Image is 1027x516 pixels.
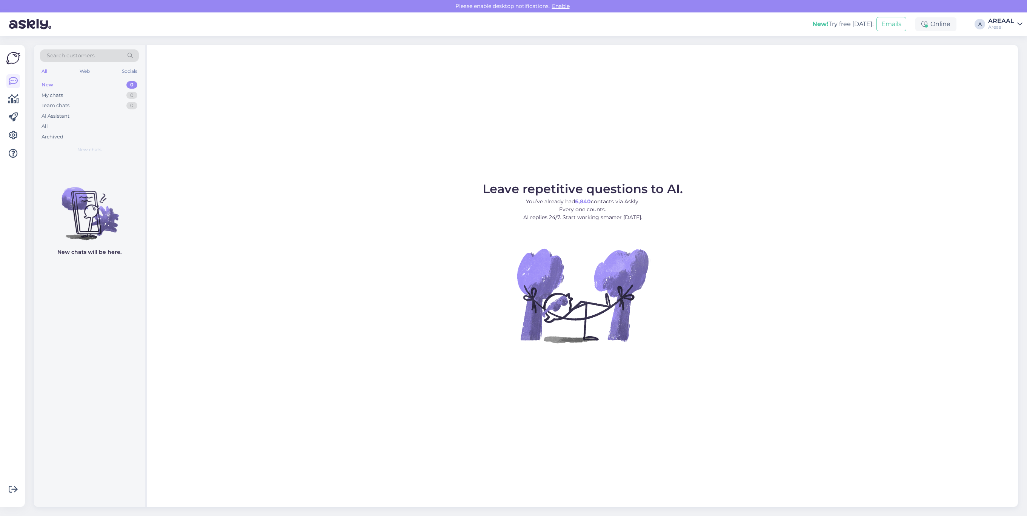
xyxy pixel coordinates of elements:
[812,20,829,28] b: New!
[876,17,906,31] button: Emails
[42,81,53,89] div: New
[34,174,145,241] img: No chats
[483,198,683,221] p: You’ve already had contacts via Askly. Every one counts. AI replies 24/7. Start working smarter [...
[77,146,101,153] span: New chats
[6,51,20,65] img: Askly Logo
[126,92,137,99] div: 0
[483,181,683,196] span: Leave repetitive questions to AI.
[988,18,1022,30] a: AREAALAreaal
[550,3,572,9] span: Enable
[126,102,137,109] div: 0
[120,66,139,76] div: Socials
[575,198,591,205] b: 6,840
[78,66,91,76] div: Web
[42,92,63,99] div: My chats
[515,227,650,363] img: No Chat active
[126,81,137,89] div: 0
[42,102,69,109] div: Team chats
[988,18,1014,24] div: AREAAL
[988,24,1014,30] div: Areaal
[915,17,956,31] div: Online
[57,248,121,256] p: New chats will be here.
[975,19,985,29] div: A
[42,133,63,141] div: Archived
[40,66,49,76] div: All
[47,52,95,60] span: Search customers
[812,20,873,29] div: Try free [DATE]:
[42,123,48,130] div: All
[42,112,69,120] div: AI Assistant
